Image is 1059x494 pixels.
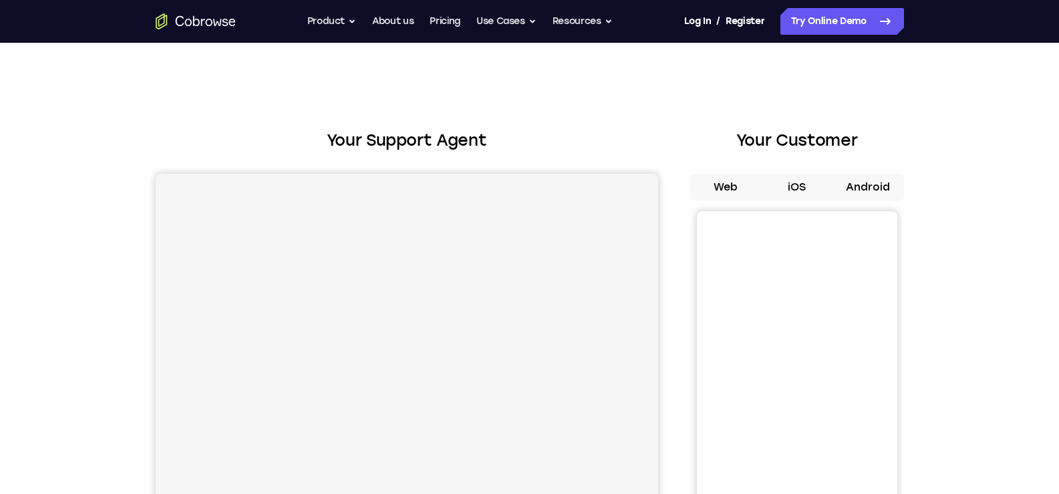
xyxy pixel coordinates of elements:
button: iOS [761,174,833,201]
button: Resources [553,8,613,35]
a: Try Online Demo [780,8,904,35]
a: Pricing [430,8,460,35]
a: About us [372,8,414,35]
a: Register [726,8,764,35]
a: Go to the home page [156,13,236,29]
h2: Your Customer [690,128,904,152]
a: Log In [684,8,711,35]
h2: Your Support Agent [156,128,658,152]
button: Use Cases [476,8,537,35]
span: / [716,13,720,29]
button: Web [690,174,762,201]
button: Product [307,8,357,35]
button: Android [833,174,904,201]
